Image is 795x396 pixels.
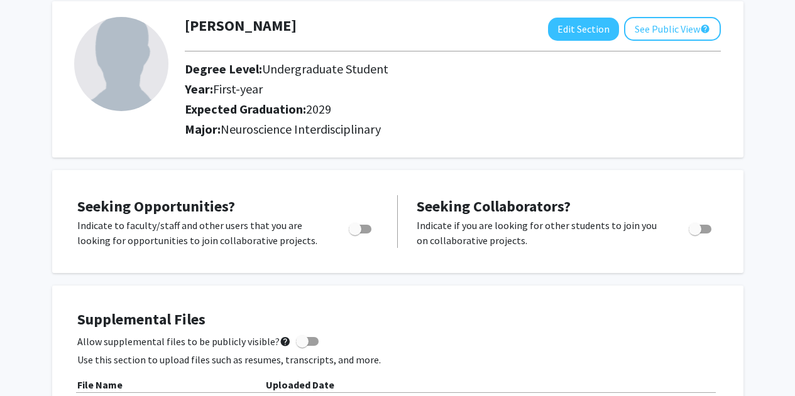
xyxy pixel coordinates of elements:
iframe: Chat [9,340,53,387]
p: Indicate to faculty/staff and other users that you are looking for opportunities to join collabor... [77,218,325,248]
button: Edit Section [548,18,619,41]
mat-icon: help [280,334,291,349]
h1: [PERSON_NAME] [185,17,297,35]
span: Undergraduate Student [262,61,388,77]
img: Profile Picture [74,17,168,111]
mat-icon: help [700,21,710,36]
b: Uploaded Date [266,378,334,391]
span: Allow supplemental files to be publicly visible? [77,334,291,349]
div: Toggle [344,218,378,237]
span: Neuroscience Interdisciplinary [221,121,381,137]
button: See Public View [624,17,721,41]
span: Seeking Opportunities? [77,196,235,216]
h2: Expected Graduation: [185,102,650,117]
span: Seeking Collaborators? [417,196,571,216]
b: File Name [77,378,123,391]
p: Indicate if you are looking for other students to join you on collaborative projects. [417,218,665,248]
h2: Year: [185,82,650,97]
h4: Supplemental Files [77,311,718,329]
p: Use this section to upload files such as resumes, transcripts, and more. [77,352,718,367]
div: Toggle [684,218,718,237]
h2: Degree Level: [185,62,650,77]
span: First-year [213,81,263,97]
h2: Major: [185,122,721,137]
span: 2029 [306,101,331,117]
